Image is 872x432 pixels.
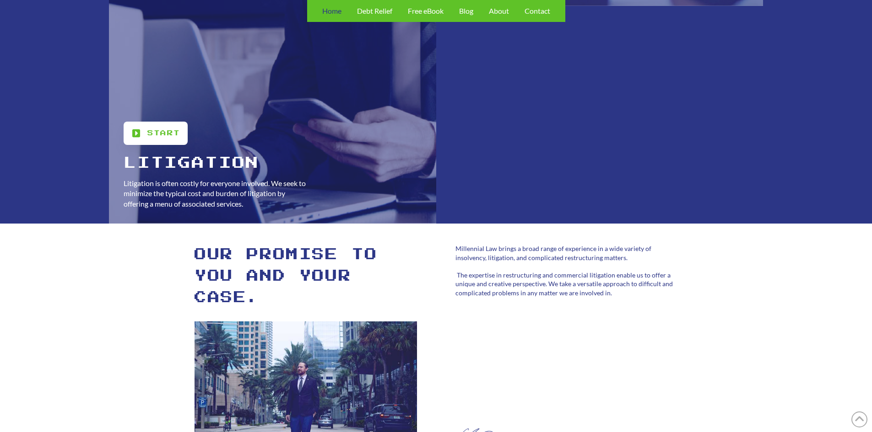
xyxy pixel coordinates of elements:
[357,7,392,15] span: Debt Relief
[195,244,379,309] h1: OUR PROMISE TO YOU AND YOUR CASE.
[408,7,444,15] span: Free eBook
[124,122,188,145] a: Start
[851,411,867,427] a: Back to Top
[455,245,651,261] span: Millennial Law brings a broad range of experience in a wide variety of insolvency, litigation, an...
[455,271,673,297] span: The expertise in restructuring and commercial litigation enable us to offer a unique and creative...
[322,7,341,15] span: Home
[525,7,550,15] span: Contact
[124,178,307,209] p: Litigation is often costly for everyone involved. We seek to minimize the typical cost and burden...
[489,7,509,15] span: About
[124,152,260,175] h1: LITIGATION
[147,128,180,139] span: Start
[459,7,473,15] span: Blog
